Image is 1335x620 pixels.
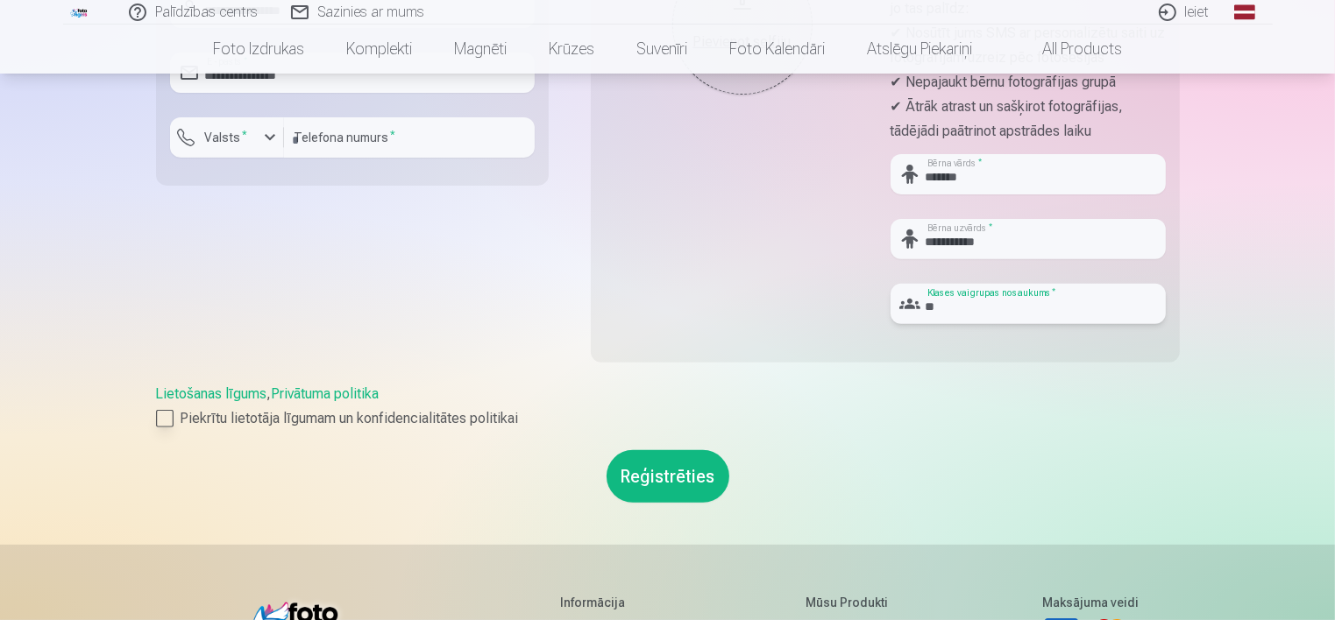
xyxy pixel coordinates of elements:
div: , [156,384,1180,429]
a: Magnēti [433,25,528,74]
button: Valsts* [170,117,284,158]
a: Privātuma politika [272,385,380,402]
p: ✔ Nepajaukt bērnu fotogrāfijas grupā [891,70,1166,95]
img: /fa1 [70,7,89,18]
h5: Informācija [560,594,662,611]
a: Atslēgu piekariņi [846,25,993,74]
label: Piekrītu lietotāja līgumam un konfidencialitātes politikai [156,408,1180,429]
button: Reģistrēties [607,450,729,503]
h5: Maksājuma veidi [1042,594,1139,611]
h5: Mūsu produkti [806,594,898,611]
a: Foto kalendāri [708,25,846,74]
a: Krūzes [528,25,615,74]
a: Lietošanas līgums [156,385,267,402]
label: Valsts [198,129,255,146]
a: All products [993,25,1143,74]
a: Suvenīri [615,25,708,74]
a: Komplekti [325,25,433,74]
p: ✔ Ātrāk atrast un sašķirot fotogrāfijas, tādējādi paātrinot apstrādes laiku [891,95,1166,144]
a: Foto izdrukas [192,25,325,74]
